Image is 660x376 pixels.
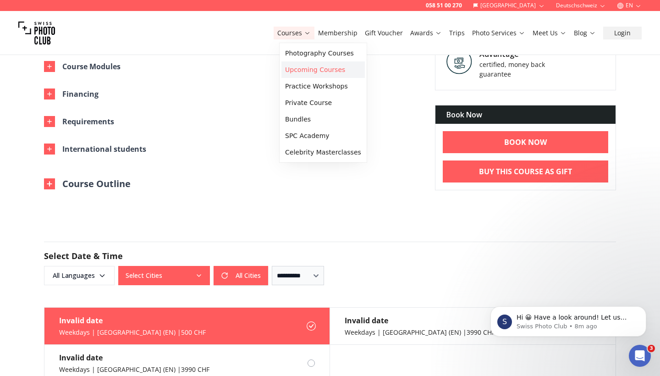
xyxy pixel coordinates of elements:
[365,28,403,38] a: Gift Voucher
[574,28,596,38] a: Blog
[603,27,642,39] button: Login
[37,135,413,163] button: International students
[281,94,365,111] a: Private Course
[44,178,55,189] img: Outline Close
[37,53,413,80] button: Course Modules
[529,27,570,39] button: Meet Us
[62,88,99,100] div: Financing
[445,27,468,39] button: Trips
[59,365,209,374] div: Weekdays | [GEOGRAPHIC_DATA] (EN) | 3990 CHF
[318,28,357,38] a: Membership
[281,61,365,78] a: Upcoming Courses
[477,287,660,351] iframe: Intercom notifications message
[277,28,311,38] a: Courses
[62,115,114,128] div: Requirements
[629,345,651,367] iframe: Intercom live chat
[479,60,557,79] div: certified, money back guarantee
[37,108,413,135] button: Requirements
[281,111,365,127] a: Bundles
[345,328,495,337] div: Weekdays | [GEOGRAPHIC_DATA] (EN) | 3990 CHF
[443,131,608,153] a: BOOK NOW
[59,328,206,337] div: Weekdays | [GEOGRAPHIC_DATA] (EN) | 500 CHF
[426,2,462,9] a: 058 51 00 270
[214,266,268,285] button: All Cities
[314,27,361,39] button: Membership
[479,166,572,177] b: Buy This Course As Gift
[281,45,365,61] a: Photography Courses
[59,315,206,326] div: Invalid date
[274,27,314,39] button: Courses
[533,28,566,38] a: Meet Us
[361,27,407,39] button: Gift Voucher
[410,28,442,38] a: Awards
[345,315,495,326] div: Invalid date
[504,137,547,148] b: BOOK NOW
[45,267,113,284] span: All Languages
[570,27,599,39] button: Blog
[443,160,608,182] a: Buy This Course As Gift
[281,144,365,160] a: Celebrity Masterclasses
[449,28,465,38] a: Trips
[446,49,472,74] img: Advantage
[468,27,529,39] button: Photo Services
[648,345,655,352] span: 3
[281,127,365,144] a: SPC Academy
[472,28,525,38] a: Photo Services
[118,266,210,285] button: Select Cities
[59,352,209,363] div: Invalid date
[44,177,131,190] button: Course Outline
[407,27,445,39] button: Awards
[44,266,115,285] button: All Languages
[37,80,413,108] button: Financing
[62,143,146,155] div: International students
[62,60,121,73] div: Course Modules
[435,105,616,124] div: Book Now
[18,15,55,51] img: Swiss photo club
[44,249,616,262] h2: Select Date & Time
[281,78,365,94] a: Practice Workshops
